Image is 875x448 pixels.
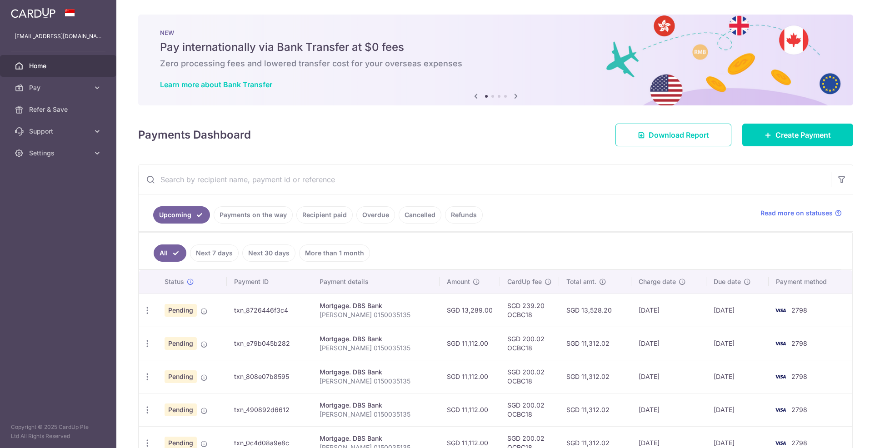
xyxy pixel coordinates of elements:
[160,80,272,89] a: Learn more about Bank Transfer
[500,327,559,360] td: SGD 200.02 OCBC18
[160,29,831,36] p: NEW
[649,129,709,140] span: Download Report
[227,393,312,426] td: txn_490892d6612
[320,401,432,410] div: Mortgage. DBS Bank
[138,127,251,143] h4: Payments Dashboard
[190,244,239,262] a: Next 7 days
[559,294,631,327] td: SGD 13,528.20
[775,129,831,140] span: Create Payment
[771,305,790,316] img: Bank Card
[631,294,706,327] td: [DATE]
[706,360,769,393] td: [DATE]
[760,209,842,218] a: Read more on statuses
[242,244,295,262] a: Next 30 days
[138,15,853,105] img: Bank transfer banner
[440,360,500,393] td: SGD 11,112.00
[227,270,312,294] th: Payment ID
[320,377,432,386] p: [PERSON_NAME] 0150035135
[15,32,102,41] p: [EMAIL_ADDRESS][DOMAIN_NAME]
[500,393,559,426] td: SGD 200.02 OCBC18
[29,127,89,136] span: Support
[615,124,731,146] a: Download Report
[29,149,89,158] span: Settings
[791,306,807,314] span: 2798
[559,360,631,393] td: SGD 11,312.02
[631,393,706,426] td: [DATE]
[631,360,706,393] td: [DATE]
[320,310,432,319] p: [PERSON_NAME] 0150035135
[706,294,769,327] td: [DATE]
[559,327,631,360] td: SGD 11,312.02
[791,373,807,380] span: 2798
[165,403,197,416] span: Pending
[791,406,807,413] span: 2798
[227,360,312,393] td: txn_808e07b8595
[29,105,89,114] span: Refer & Save
[791,439,807,447] span: 2798
[639,277,676,286] span: Charge date
[320,343,432,353] p: [PERSON_NAME] 0150035135
[165,370,197,383] span: Pending
[447,277,470,286] span: Amount
[440,327,500,360] td: SGD 11,112.00
[214,206,293,224] a: Payments on the way
[29,61,89,70] span: Home
[760,209,833,218] span: Read more on statuses
[566,277,596,286] span: Total amt.
[440,393,500,426] td: SGD 11,112.00
[742,124,853,146] a: Create Payment
[771,404,790,415] img: Bank Card
[165,304,197,317] span: Pending
[165,277,184,286] span: Status
[160,58,831,69] h6: Zero processing fees and lowered transfer cost for your overseas expenses
[791,339,807,347] span: 2798
[320,334,432,343] div: Mortgage. DBS Bank
[500,294,559,327] td: SGD 239.20 OCBC18
[771,371,790,382] img: Bank Card
[320,368,432,377] div: Mortgage. DBS Bank
[312,270,440,294] th: Payment details
[771,338,790,349] img: Bank Card
[631,327,706,360] td: [DATE]
[153,206,210,224] a: Upcoming
[165,337,197,350] span: Pending
[139,165,831,194] input: Search by recipient name, payment id or reference
[440,294,500,327] td: SGD 13,289.00
[320,301,432,310] div: Mortgage. DBS Bank
[706,327,769,360] td: [DATE]
[706,393,769,426] td: [DATE]
[11,7,55,18] img: CardUp
[299,244,370,262] a: More than 1 month
[160,40,831,55] h5: Pay internationally via Bank Transfer at $0 fees
[356,206,395,224] a: Overdue
[507,277,542,286] span: CardUp fee
[769,270,852,294] th: Payment method
[500,360,559,393] td: SGD 200.02 OCBC18
[399,206,441,224] a: Cancelled
[29,83,89,92] span: Pay
[320,434,432,443] div: Mortgage. DBS Bank
[816,421,866,443] iframe: Opens a widget where you can find more information
[445,206,483,224] a: Refunds
[559,393,631,426] td: SGD 11,312.02
[714,277,741,286] span: Due date
[296,206,353,224] a: Recipient paid
[227,327,312,360] td: txn_e79b045b282
[154,244,186,262] a: All
[320,410,432,419] p: [PERSON_NAME] 0150035135
[227,294,312,327] td: txn_8726446f3c4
